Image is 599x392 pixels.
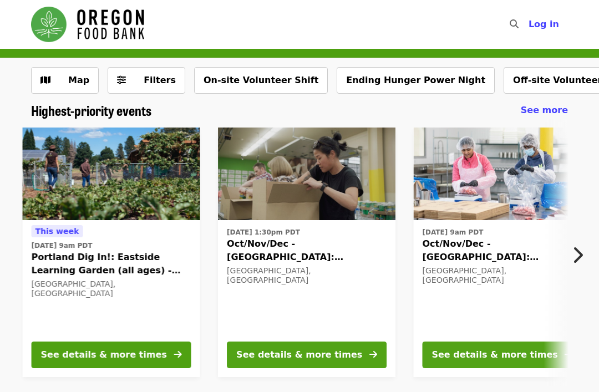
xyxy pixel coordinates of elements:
[432,348,557,362] div: See details & more times
[422,266,582,285] div: [GEOGRAPHIC_DATA], [GEOGRAPHIC_DATA]
[422,342,582,368] button: See details & more times
[31,103,151,119] a: Highest-priority events
[117,75,126,85] i: sliders-h icon
[31,67,99,94] button: Show map view
[413,128,591,221] img: Oct/Nov/Dec - Beaverton: Repack/Sort (age 10+) organized by Oregon Food Bank
[227,227,300,237] time: [DATE] 1:30pm PDT
[562,240,599,271] button: Next item
[68,75,89,85] span: Map
[32,251,191,277] span: Portland Dig In!: Eastside Learning Garden (all ages) - Aug/Sept/Oct
[227,237,387,264] span: Oct/Nov/Dec - [GEOGRAPHIC_DATA]: Repack/Sort (age [DEMOGRAPHIC_DATA]+)
[41,348,167,362] div: See details & more times
[32,241,93,251] time: [DATE] 9am PDT
[525,11,534,38] input: Search
[218,128,395,377] a: See details for "Oct/Nov/Dec - Portland: Repack/Sort (age 8+)"
[572,245,583,266] i: chevron-right icon
[521,104,568,117] a: See more
[369,349,377,360] i: arrow-right icon
[529,19,559,29] span: Log in
[422,227,483,237] time: [DATE] 9am PDT
[194,67,328,94] button: On-site Volunteer Shift
[40,75,50,85] i: map icon
[32,279,191,298] div: [GEOGRAPHIC_DATA], [GEOGRAPHIC_DATA]
[32,342,191,368] button: See details & more times
[144,75,176,85] span: Filters
[108,67,185,94] button: Filters (0 selected)
[510,19,519,29] i: search icon
[337,67,495,94] button: Ending Hunger Power Night
[413,128,591,377] a: See details for "Oct/Nov/Dec - Beaverton: Repack/Sort (age 10+)"
[35,227,79,236] span: This week
[23,128,200,377] a: See details for "Portland Dig In!: Eastside Learning Garden (all ages) - Aug/Sept/Oct"
[422,237,582,264] span: Oct/Nov/Dec - [GEOGRAPHIC_DATA]: Repack/Sort (age [DEMOGRAPHIC_DATA]+)
[31,7,144,42] img: Oregon Food Bank - Home
[520,13,568,35] button: Log in
[31,100,151,120] span: Highest-priority events
[236,348,362,362] div: See details & more times
[227,342,387,368] button: See details & more times
[174,349,182,360] i: arrow-right icon
[218,128,395,221] img: Oct/Nov/Dec - Portland: Repack/Sort (age 8+) organized by Oregon Food Bank
[23,128,200,221] img: Portland Dig In!: Eastside Learning Garden (all ages) - Aug/Sept/Oct organized by Oregon Food Bank
[22,103,577,119] div: Highest-priority events
[521,105,568,115] span: See more
[227,266,387,285] div: [GEOGRAPHIC_DATA], [GEOGRAPHIC_DATA]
